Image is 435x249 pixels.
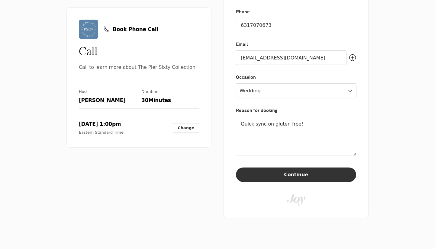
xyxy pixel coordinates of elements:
label: Phone [236,8,250,15]
span: Book Phone Call [113,26,158,33]
a: Change [173,123,199,133]
div: [PERSON_NAME] [79,97,137,104]
button: Add secondary email [349,50,356,65]
label: Reason for Booking [236,107,277,114]
label: Email [236,41,248,48]
span: Occasion [236,73,356,81]
img: Vendor Avatar [79,20,98,39]
div: 30 Minutes [141,97,199,104]
input: you@example.com [236,50,346,65]
input: +1 555-555-7890 [236,18,356,32]
div: [DATE] 1:00pm [79,121,124,127]
div: Host [79,89,137,94]
button: Continue [236,168,356,182]
span: Call to learn more about The Pier Sixty Collection [79,63,199,72]
div: Call [79,44,199,58]
div: Eastern Standard Time [79,130,124,135]
div: Duration [141,89,199,94]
